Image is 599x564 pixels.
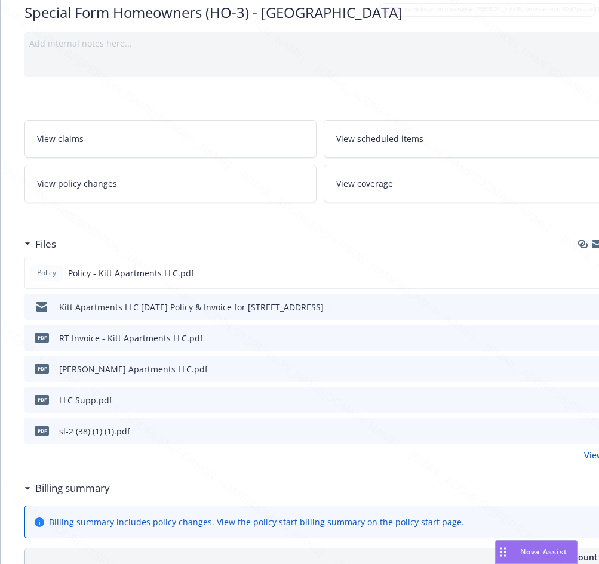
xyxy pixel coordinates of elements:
span: Policy [35,267,59,278]
div: [PERSON_NAME] Apartments LLC.pdf [59,363,208,375]
button: download file [580,363,590,375]
div: Drag to move [496,541,511,563]
span: View coverage [336,177,393,190]
div: RT Invoice - Kitt Apartments LLC.pdf [59,332,203,344]
button: download file [580,425,590,437]
h3: Billing summary [35,480,110,496]
div: Billing summary includes policy changes. View the policy start billing summary on the . [49,516,464,528]
button: Nova Assist [495,540,578,564]
div: Kitt Apartments LLC [DATE] Policy & Invoice for [STREET_ADDRESS] [59,301,324,313]
a: View policy changes [24,165,317,202]
button: download file [580,332,590,344]
a: policy start page [395,516,462,528]
span: Policy - Kitt Apartments LLC.pdf [68,267,194,279]
button: download file [580,267,589,279]
span: Nova Assist [520,547,567,557]
a: View claims [24,120,317,158]
span: pdf [35,333,49,342]
span: pdf [35,364,49,373]
div: LLC Supp.pdf [59,394,112,406]
button: download file [580,394,590,406]
span: pdf [35,426,49,435]
div: sl-2 (38) (1) (1).pdf [59,425,130,437]
span: View claims [37,132,84,145]
div: Files [24,236,56,252]
button: download file [580,301,590,313]
h3: Files [35,236,56,252]
span: pdf [35,395,49,404]
span: View scheduled items [336,132,423,145]
div: Billing summary [24,480,110,496]
span: View policy changes [37,177,117,190]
